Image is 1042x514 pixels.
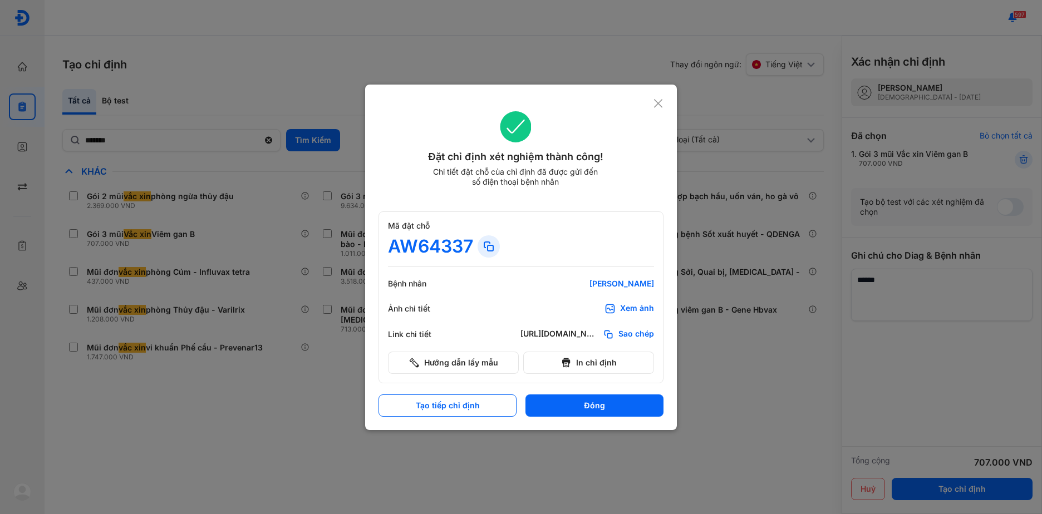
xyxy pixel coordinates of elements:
button: Hướng dẫn lấy mẫu [388,352,519,374]
div: Xem ảnh [620,303,654,314]
div: Mã đặt chỗ [388,221,654,231]
button: Tạo tiếp chỉ định [379,394,517,417]
div: Bệnh nhân [388,279,455,289]
div: AW64337 [388,235,473,258]
div: Đặt chỉ định xét nghiệm thành công! [379,149,653,165]
button: Đóng [525,394,663,417]
div: [URL][DOMAIN_NAME] [520,329,598,340]
span: Sao chép [618,329,654,340]
div: Link chi tiết [388,329,455,339]
div: Ảnh chi tiết [388,304,455,314]
div: [PERSON_NAME] [520,279,654,289]
div: Chi tiết đặt chỗ của chỉ định đã được gửi đến số điện thoại bệnh nhân [428,167,603,187]
button: In chỉ định [523,352,654,374]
